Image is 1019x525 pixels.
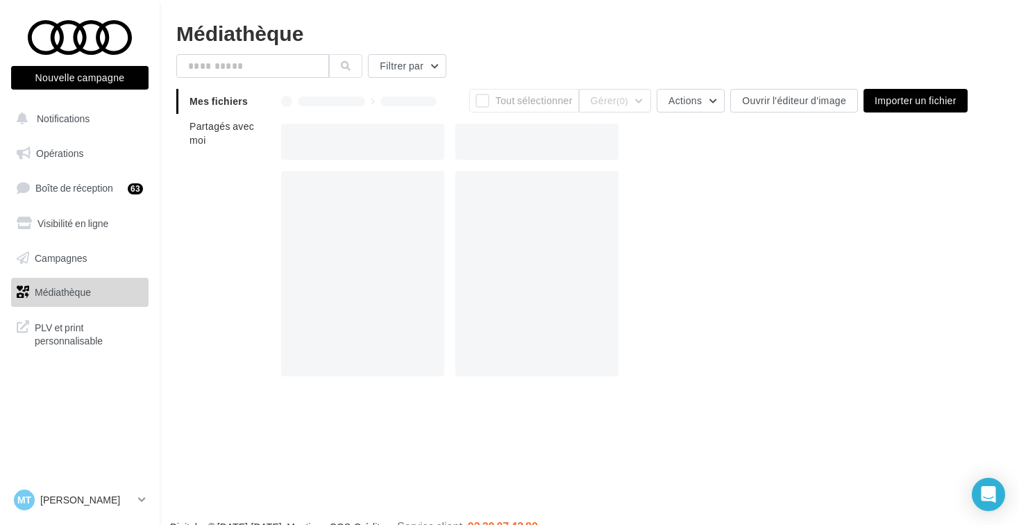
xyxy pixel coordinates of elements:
[190,120,254,146] span: Partagés avec moi
[972,478,1005,511] div: Open Intercom Messenger
[8,209,151,238] a: Visibilité en ligne
[579,89,651,112] button: Gérer(0)
[668,94,702,106] span: Actions
[128,183,143,194] div: 63
[8,104,146,133] button: Notifications
[11,487,149,513] a: MT [PERSON_NAME]
[40,493,133,507] p: [PERSON_NAME]
[176,22,1002,43] div: Médiathèque
[35,251,87,263] span: Campagnes
[864,89,968,112] button: Importer un fichier
[35,286,91,298] span: Médiathèque
[8,244,151,273] a: Campagnes
[35,182,113,194] span: Boîte de réception
[730,89,858,112] button: Ouvrir l'éditeur d'image
[875,94,957,106] span: Importer un fichier
[8,173,151,203] a: Boîte de réception63
[616,95,628,106] span: (0)
[190,95,248,107] span: Mes fichiers
[8,139,151,168] a: Opérations
[8,312,151,353] a: PLV et print personnalisable
[11,66,149,90] button: Nouvelle campagne
[37,217,108,229] span: Visibilité en ligne
[8,278,151,307] a: Médiathèque
[37,112,90,124] span: Notifications
[469,89,578,112] button: Tout sélectionner
[36,147,83,159] span: Opérations
[35,318,143,348] span: PLV et print personnalisable
[657,89,725,112] button: Actions
[17,493,31,507] span: MT
[368,54,446,78] button: Filtrer par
